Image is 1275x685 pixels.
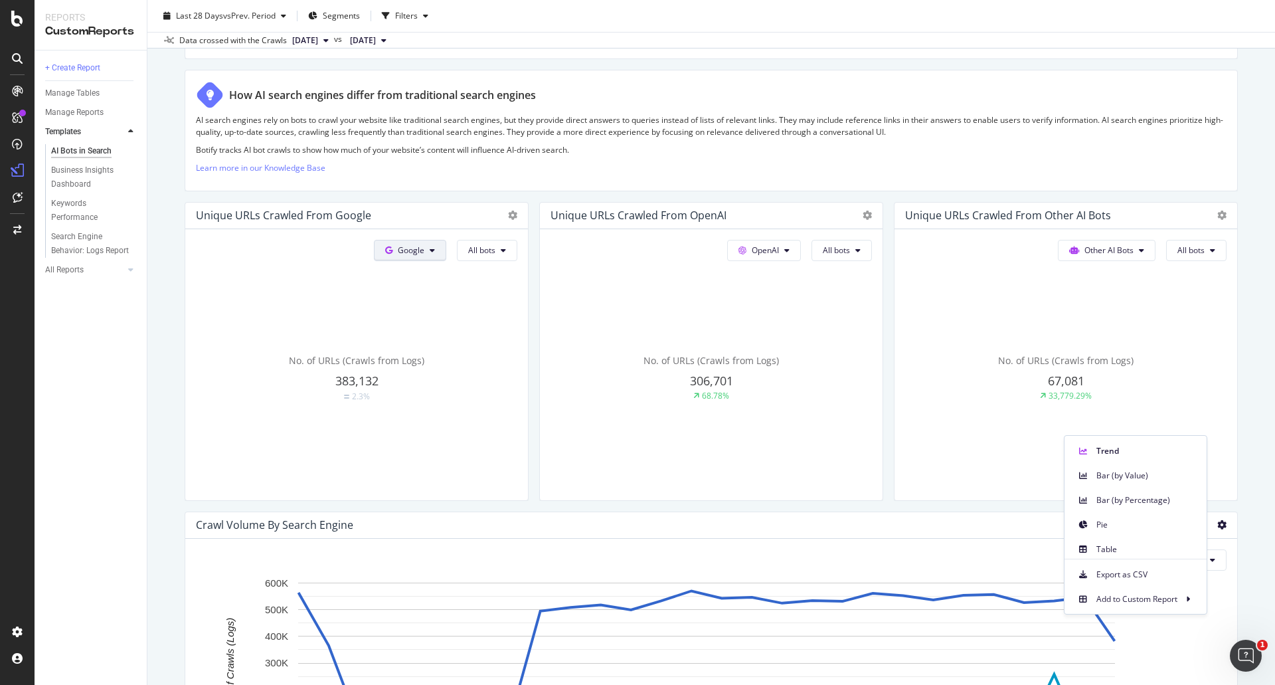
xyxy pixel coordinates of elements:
span: vs Prev. Period [223,10,276,21]
a: Search Engine Behavior: Logs Report [51,230,137,258]
div: Unique URLs Crawled from GoogleGoogleAll botsNo. of URLs (Crawls from Logs)383,132Equal2.3% [185,202,529,501]
span: Pie [1096,519,1196,531]
button: All bots [811,240,872,261]
span: Last 28 Days [176,10,223,21]
span: Trend [1096,445,1196,457]
span: Bar (by Value) [1096,470,1196,482]
text: 400K [265,631,288,642]
div: Business Insights Dashboard [51,163,127,191]
button: All bots [457,240,517,261]
span: All bots [468,245,495,256]
div: Crawl Volume By Search Engine [196,518,353,532]
a: Templates [45,125,124,139]
iframe: Intercom live chat [1230,640,1262,672]
span: Table [1096,543,1196,555]
a: All Reports [45,263,124,277]
div: Unique URLs Crawled from Other AI Bots [905,209,1111,222]
p: Botify tracks AI bot crawls to show how much of your website’s content will influence AI-driven s... [196,144,1227,155]
button: Segments [303,5,365,27]
span: 383,132 [335,373,379,389]
a: + Create Report [45,61,137,75]
div: Manage Tables [45,86,100,100]
a: Business Insights Dashboard [51,163,137,191]
span: All bots [1177,245,1205,256]
div: 68.78% [702,390,729,401]
div: Keywords Performance [51,197,126,225]
div: How AI search engines differ from traditional search engines [229,88,536,103]
div: Templates [45,125,81,139]
button: OpenAI [727,240,801,261]
div: CustomReports [45,24,136,39]
div: + Create Report [45,61,100,75]
button: Google [374,240,446,261]
button: [DATE] [287,33,334,49]
a: Keywords Performance [51,197,137,225]
span: OpenAI [752,245,779,256]
text: 500K [265,604,288,615]
span: 2025 Sep. 28th [292,35,318,47]
span: vs [334,33,345,45]
div: Manage Reports [45,106,104,120]
button: [DATE] [345,33,392,49]
div: All Reports [45,263,84,277]
span: Export as CSV [1096,569,1196,581]
div: 33,779.29% [1049,390,1092,401]
button: Filters [377,5,434,27]
span: 67,081 [1048,373,1084,389]
div: Reports [45,11,136,24]
a: Manage Tables [45,86,137,100]
a: AI Bots in Search [51,144,137,158]
img: Equal [344,395,349,399]
div: 2.3% [352,391,370,402]
text: 300K [265,657,288,668]
span: Bar (by Percentage) [1096,494,1196,506]
span: Other AI Bots [1084,245,1134,256]
a: Manage Reports [45,106,137,120]
span: No. of URLs (Crawls from Logs) [643,354,779,367]
span: 306,701 [690,373,733,389]
span: 1 [1257,640,1268,650]
p: AI search engines rely on bots to crawl your website like traditional search engines, but they pr... [196,114,1227,137]
text: 600K [265,577,288,589]
span: All bots [823,245,850,256]
div: Search Engine Behavior: Logs Report [51,230,129,258]
span: Segments [323,10,360,21]
span: Google [398,245,424,256]
span: No. of URLs (Crawls from Logs) [998,354,1134,367]
div: Filters [395,10,418,21]
a: Learn more in our Knowledge Base [196,162,325,173]
span: Add to Custom Report [1096,593,1177,605]
div: AI Bots in Search [51,144,112,158]
div: How AI search engines differ from traditional search enginesAI search engines rely on bots to cra... [185,70,1238,191]
div: Data crossed with the Crawls [179,35,287,47]
span: 2025 Aug. 31st [350,35,376,47]
div: Unique URLs Crawled from Google [196,209,371,222]
button: All bots [1166,240,1227,261]
div: Unique URLs Crawled from OpenAI [551,209,726,222]
button: Last 28 DaysvsPrev. Period [158,5,292,27]
span: No. of URLs (Crawls from Logs) [289,354,424,367]
div: Unique URLs Crawled from Other AI BotsOther AI BotsAll botsNo. of URLs (Crawls from Logs)67,08133... [894,202,1238,501]
button: Other AI Bots [1058,240,1155,261]
div: Unique URLs Crawled from OpenAIOpenAIAll botsNo. of URLs (Crawls from Logs)306,70168.78% [539,202,883,501]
